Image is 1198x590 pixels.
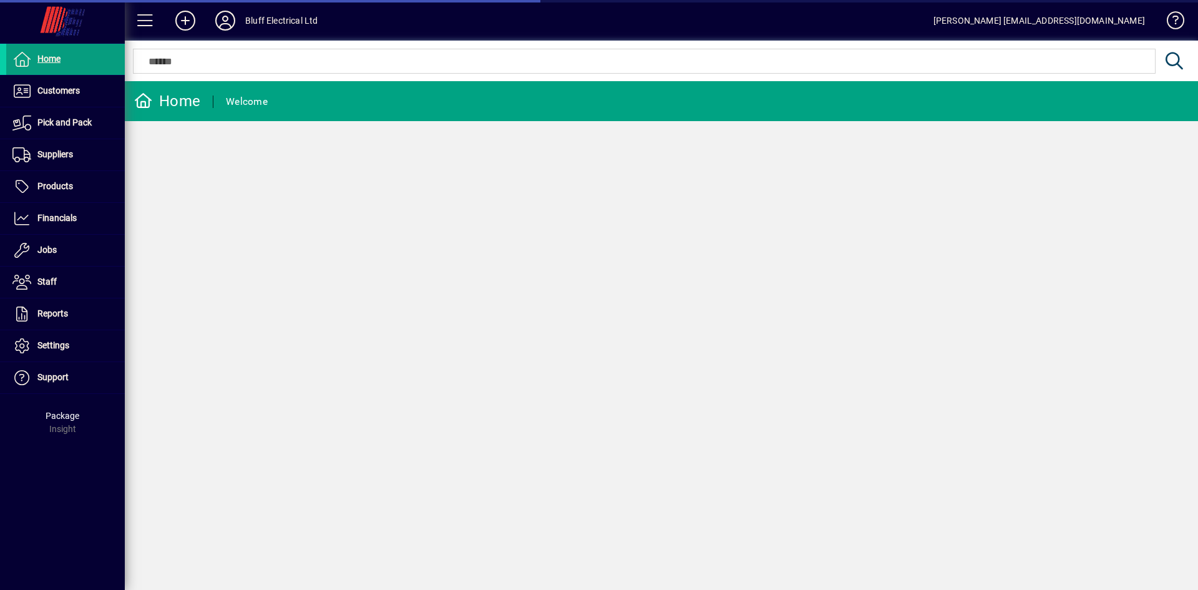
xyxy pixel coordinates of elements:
a: Suppliers [6,139,125,170]
a: Products [6,171,125,202]
a: Knowledge Base [1157,2,1182,43]
a: Staff [6,267,125,298]
span: Pick and Pack [37,117,92,127]
span: Settings [37,340,69,350]
a: Jobs [6,235,125,266]
span: Home [37,54,61,64]
div: Bluff Electrical Ltd [245,11,318,31]
span: Jobs [37,245,57,255]
div: Welcome [226,92,268,112]
a: Pick and Pack [6,107,125,139]
a: Customers [6,76,125,107]
button: Profile [205,9,245,32]
div: Home [134,91,200,111]
a: Support [6,362,125,393]
span: Financials [37,213,77,223]
span: Support [37,372,69,382]
span: Staff [37,277,57,287]
span: Package [46,411,79,421]
a: Settings [6,330,125,361]
div: [PERSON_NAME] [EMAIL_ADDRESS][DOMAIN_NAME] [933,11,1145,31]
span: Products [37,181,73,191]
span: Customers [37,86,80,96]
button: Add [165,9,205,32]
a: Financials [6,203,125,234]
a: Reports [6,298,125,330]
span: Reports [37,308,68,318]
span: Suppliers [37,149,73,159]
